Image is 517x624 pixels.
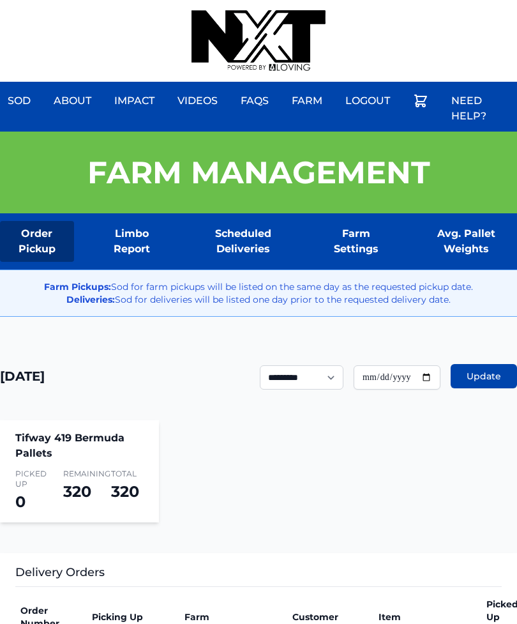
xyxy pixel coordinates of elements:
[233,86,276,116] a: FAQs
[111,482,139,501] span: 320
[415,221,517,262] a: Avg. Pallet Weights
[94,221,170,262] a: Limbo Report
[338,86,398,116] a: Logout
[284,86,330,116] a: Farm
[111,469,144,479] span: Total
[66,294,115,305] strong: Deliveries:
[15,563,502,587] h3: Delivery Orders
[451,364,517,388] button: Update
[15,430,144,461] h4: Tifway 419 Bermuda Pallets
[190,221,297,262] a: Scheduled Deliveries
[467,370,501,383] span: Update
[63,469,96,479] span: Remaining
[444,86,517,132] a: Need Help?
[63,482,91,501] span: 320
[191,10,326,72] img: nextdaysod.com Logo
[46,86,99,116] a: About
[15,469,48,489] span: Picked Up
[317,221,394,262] a: Farm Settings
[170,86,225,116] a: Videos
[107,86,162,116] a: Impact
[87,157,430,188] h1: Farm Management
[44,281,111,293] strong: Farm Pickups:
[15,492,26,511] span: 0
